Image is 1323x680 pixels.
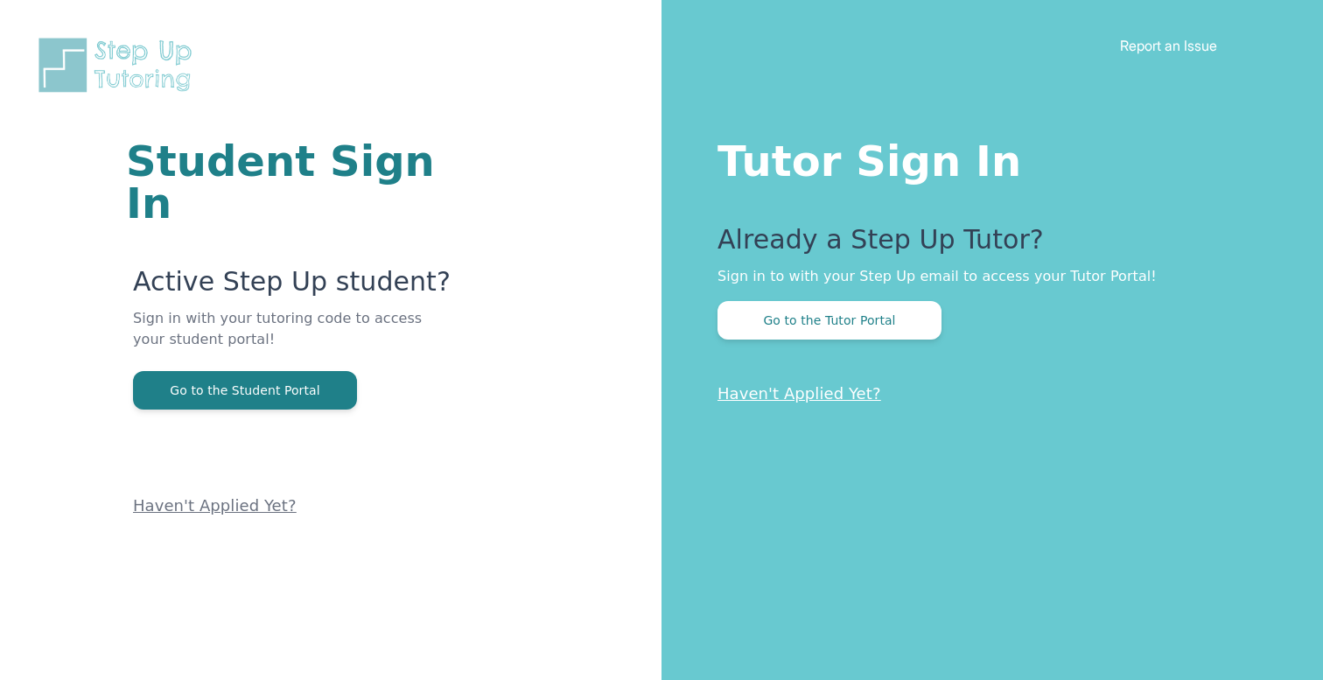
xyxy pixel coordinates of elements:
[717,224,1253,266] p: Already a Step Up Tutor?
[133,266,451,308] p: Active Step Up student?
[35,35,203,95] img: Step Up Tutoring horizontal logo
[717,266,1253,287] p: Sign in to with your Step Up email to access your Tutor Portal!
[126,140,451,224] h1: Student Sign In
[133,382,357,398] a: Go to the Student Portal
[717,133,1253,182] h1: Tutor Sign In
[717,312,941,328] a: Go to the Tutor Portal
[717,301,941,340] button: Go to the Tutor Portal
[133,371,357,410] button: Go to the Student Portal
[1120,37,1217,54] a: Report an Issue
[133,308,451,371] p: Sign in with your tutoring code to access your student portal!
[717,384,881,403] a: Haven't Applied Yet?
[133,496,297,515] a: Haven't Applied Yet?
